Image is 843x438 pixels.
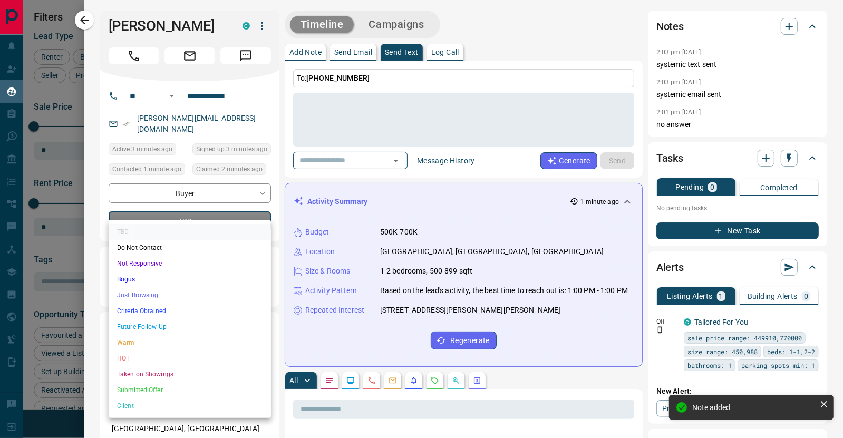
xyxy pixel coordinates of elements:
[109,335,271,351] li: Warm
[109,366,271,382] li: Taken on Showings
[109,398,271,414] li: Client
[109,319,271,335] li: Future Follow Up
[109,287,271,303] li: Just Browsing
[692,403,816,412] div: Note added
[109,240,271,256] li: Do Not Contact
[109,256,271,271] li: Not Responsive
[109,303,271,319] li: Criteria Obtained
[109,351,271,366] li: HOT
[109,271,271,287] li: Bogus
[109,382,271,398] li: Submitted Offer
